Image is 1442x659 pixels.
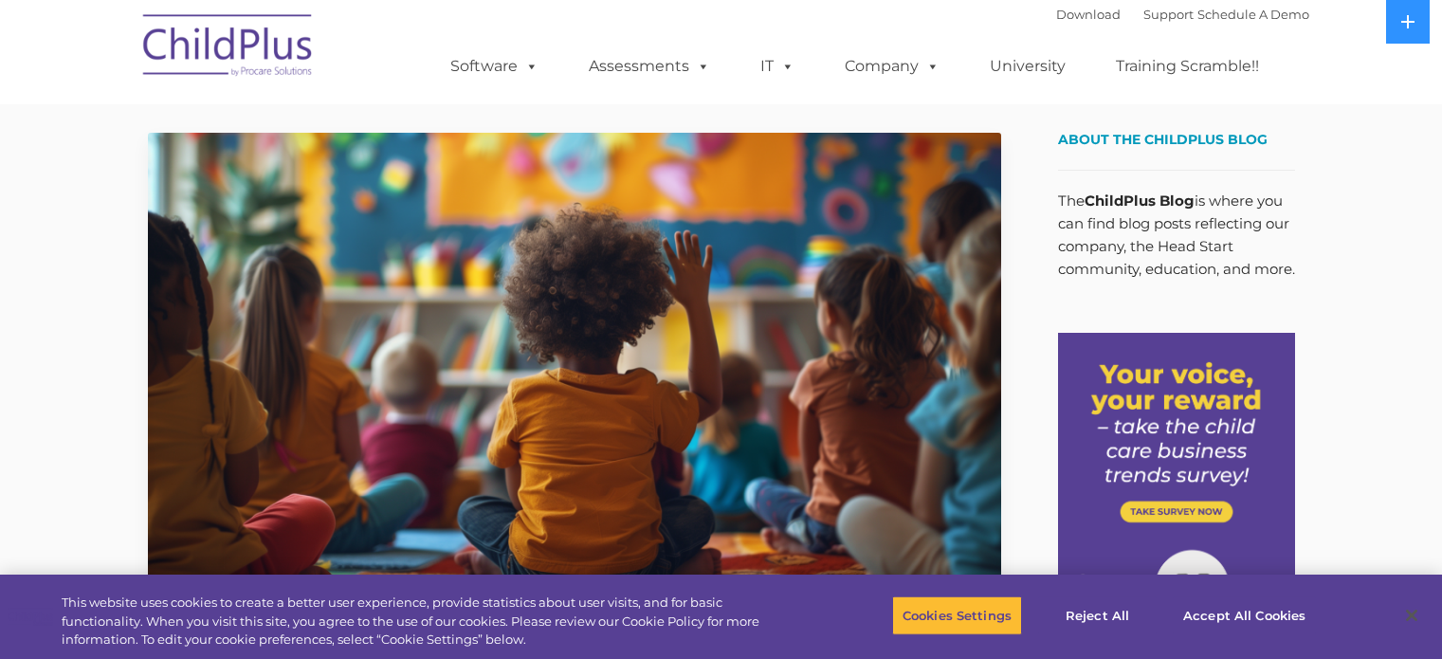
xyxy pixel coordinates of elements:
[1056,7,1121,22] a: Download
[1085,192,1195,210] strong: ChildPlus Blog
[1197,7,1309,22] a: Schedule A Demo
[1058,190,1295,281] p: The is where you can find blog posts reflecting our company, the Head Start community, education,...
[741,47,813,85] a: IT
[1058,131,1268,148] span: About the ChildPlus Blog
[1391,595,1433,636] button: Close
[570,47,729,85] a: Assessments
[826,47,958,85] a: Company
[1143,7,1194,22] a: Support
[971,47,1085,85] a: University
[1038,595,1157,635] button: Reject All
[62,594,794,650] div: This website uses cookies to create a better user experience, provide statistics about user visit...
[892,595,1022,635] button: Cookies Settings
[134,1,323,96] img: ChildPlus by Procare Solutions
[431,47,557,85] a: Software
[1056,7,1309,22] font: |
[1097,47,1278,85] a: Training Scramble!!
[1173,595,1316,635] button: Accept All Cookies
